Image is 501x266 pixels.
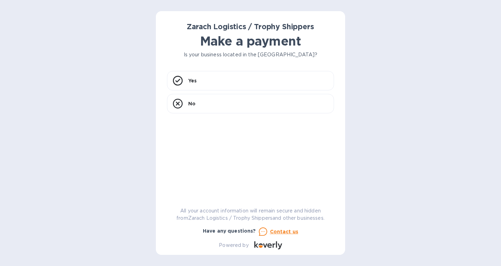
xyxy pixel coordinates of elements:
[188,77,197,84] p: Yes
[187,22,314,31] b: Zarach Logistics / Trophy Shippers
[167,34,334,48] h1: Make a payment
[219,242,248,249] p: Powered by
[270,229,299,234] u: Contact us
[203,228,256,234] b: Have any questions?
[167,51,334,58] p: Is your business located in the [GEOGRAPHIC_DATA]?
[167,207,334,222] p: All your account information will remain secure and hidden from Zarach Logistics / Trophy Shipper...
[188,100,196,107] p: No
